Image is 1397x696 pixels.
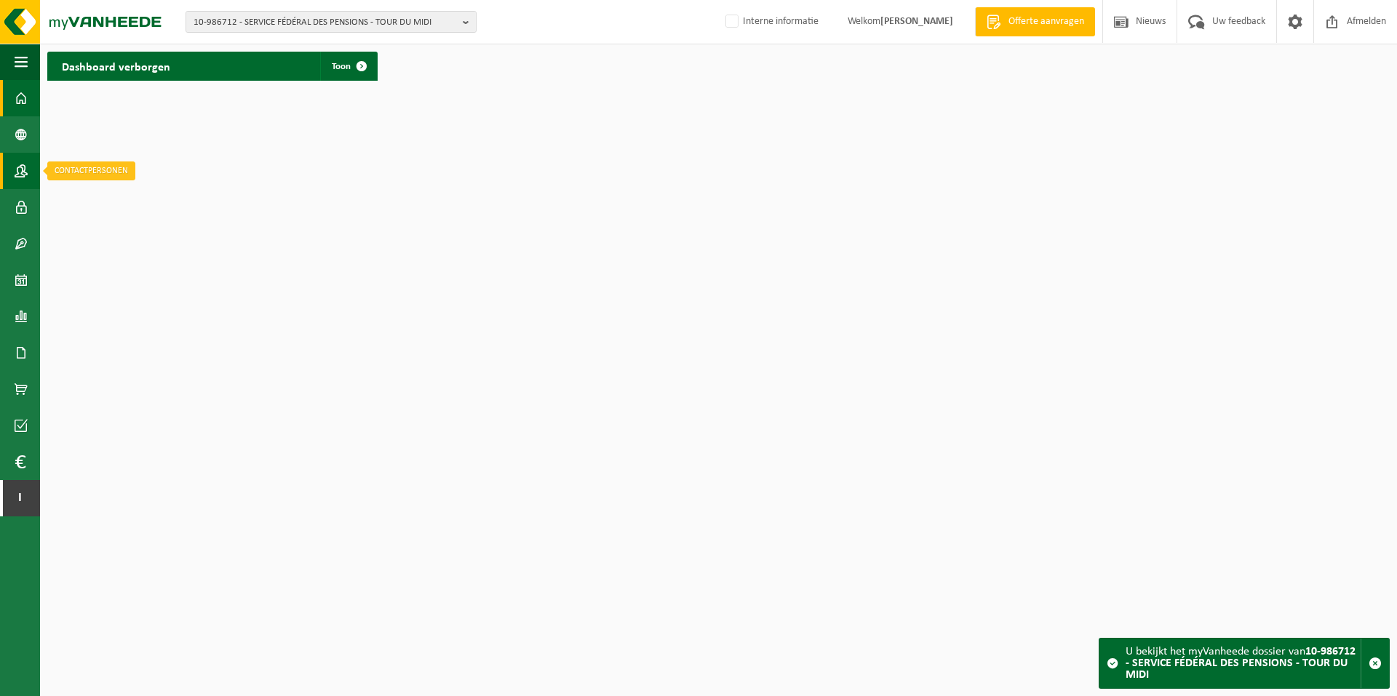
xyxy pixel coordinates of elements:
div: U bekijkt het myVanheede dossier van [1126,639,1361,688]
a: Toon [320,52,376,81]
a: Offerte aanvragen [975,7,1095,36]
strong: [PERSON_NAME] [880,16,953,27]
h2: Dashboard verborgen [47,52,185,80]
span: Toon [332,62,351,71]
label: Interne informatie [723,11,819,33]
span: Offerte aanvragen [1005,15,1088,29]
span: 10-986712 - SERVICE FÉDÉRAL DES PENSIONS - TOUR DU MIDI [194,12,457,33]
strong: 10-986712 - SERVICE FÉDÉRAL DES PENSIONS - TOUR DU MIDI [1126,646,1356,681]
button: 10-986712 - SERVICE FÉDÉRAL DES PENSIONS - TOUR DU MIDI [186,11,477,33]
span: I [15,480,25,516]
